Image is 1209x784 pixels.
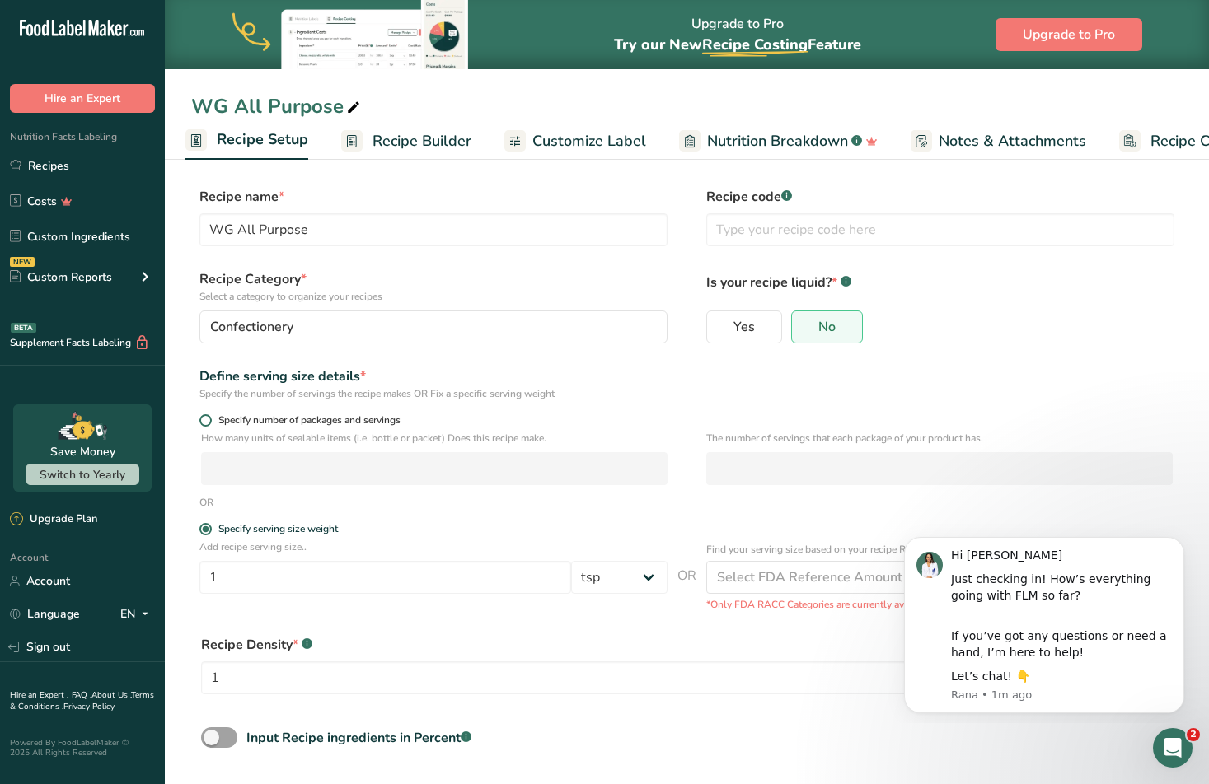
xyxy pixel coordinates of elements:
span: Nutrition Breakdown [707,130,848,152]
a: Recipe Setup [185,121,308,161]
label: Recipe code [706,187,1174,207]
span: Recipe Builder [373,130,471,152]
div: Specify serving size weight [218,523,338,535]
div: Specify the number of servings the recipe makes OR Fix a specific serving weight [199,386,668,401]
input: Type your recipe code here [706,213,1174,246]
a: Customize Label [504,123,646,160]
a: Notes & Attachments [911,123,1086,160]
div: NEW [10,257,35,267]
span: Recipe Setup [217,128,308,151]
p: *Only FDA RACC Categories are currently available [706,597,1174,612]
div: BETA [11,323,36,333]
a: Hire an Expert . [10,689,68,701]
div: OR [199,495,213,510]
a: Language [10,600,80,628]
div: Save Money [50,443,115,460]
div: Recipe Density [201,635,1173,655]
input: Type your serving size here [199,561,571,594]
button: Confectionery [199,310,668,343]
div: WG All Purpose [191,91,363,121]
span: OR [677,566,696,612]
p: Add recipe serving size.. [199,539,668,554]
a: Nutrition Breakdown [679,123,878,160]
iframe: Intercom notifications message [879,522,1209,723]
span: Customize Label [532,130,646,152]
span: Recipe Costing [702,35,808,54]
input: Type your density here [201,661,1059,694]
span: Notes & Attachments [939,130,1086,152]
div: Upgrade Plan [10,511,97,528]
div: Powered By FoodLabelMaker © 2025 All Rights Reserved [10,738,155,758]
button: Switch to Yearly [26,464,139,485]
a: Privacy Policy [63,701,115,712]
div: Define serving size details [199,366,668,386]
span: No [818,319,836,335]
span: Specify number of packages and servings [212,414,401,427]
p: Select a category to organize your recipes [199,289,668,304]
button: Upgrade to Pro [996,18,1142,51]
input: Type your recipe name here [199,213,668,246]
span: Switch to Yearly [40,467,125,483]
div: Custom Reports [10,268,112,286]
iframe: Intercom live chat [1153,728,1193,768]
span: Upgrade to Pro [1023,25,1115,44]
span: 2 [1187,728,1200,741]
p: Is your recipe liquid? [706,269,1174,292]
a: Recipe Builder [341,123,471,160]
a: About Us . [91,689,131,701]
label: Recipe Category [199,269,668,304]
a: FAQ . [72,689,91,701]
p: The number of servings that each package of your product has. [706,431,1173,446]
label: Recipe name [199,187,668,207]
div: Select FDA Reference Amount [717,567,902,587]
button: Hire an Expert [10,84,155,113]
div: Upgrade to Pro [614,1,861,69]
div: EN [120,604,155,624]
p: How many units of sealable items (i.e. bottle or packet) Does this recipe make. [201,431,668,446]
p: Find your serving size based on your recipe RACC Category [706,542,968,557]
span: Try our New Feature [614,35,861,54]
span: Yes [733,319,755,335]
span: Confectionery [210,317,293,337]
div: Input Recipe ingredients in Percent [246,728,471,748]
a: Terms & Conditions . [10,689,154,712]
